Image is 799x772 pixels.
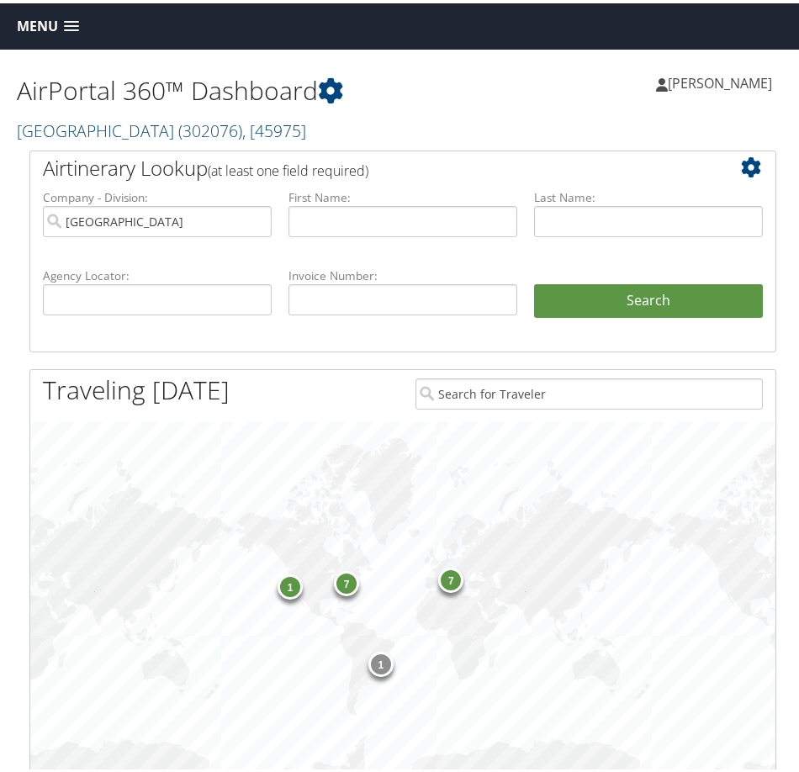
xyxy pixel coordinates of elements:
[17,70,403,105] h1: AirPortal 360™ Dashboard
[438,565,463,590] div: 7
[17,116,306,139] a: [GEOGRAPHIC_DATA]
[43,151,701,179] h2: Airtinerary Lookup
[668,71,772,89] span: [PERSON_NAME]
[288,264,517,281] label: Invoice Number:
[17,15,58,31] span: Menu
[534,186,763,203] label: Last Name:
[43,264,272,281] label: Agency Locator:
[288,186,517,203] label: First Name:
[8,9,87,37] a: Menu
[178,116,242,139] span: ( 302076 )
[278,571,303,596] div: 1
[43,369,230,405] h1: Traveling [DATE]
[208,158,368,177] span: (at least one field required)
[43,186,272,203] label: Company - Division:
[368,648,394,674] div: 1
[242,116,306,139] span: , [ 45975 ]
[656,55,789,105] a: [PERSON_NAME]
[534,281,763,315] button: Search
[334,568,359,593] div: 7
[415,375,763,406] input: Search for Traveler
